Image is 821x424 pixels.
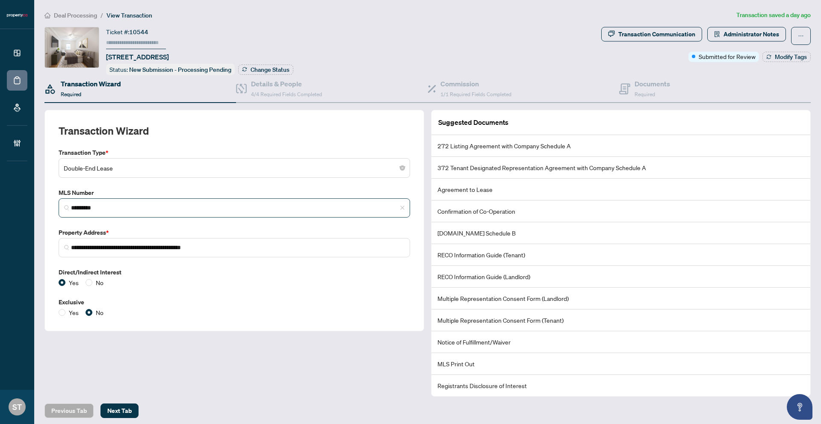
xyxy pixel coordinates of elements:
[54,12,97,19] span: Deal Processing
[64,205,69,210] img: search_icon
[100,10,103,20] li: /
[129,66,231,74] span: New Submission - Processing Pending
[251,67,289,73] span: Change Status
[44,403,94,418] button: Previous Tab
[129,28,148,36] span: 10544
[44,12,50,18] span: home
[798,33,804,39] span: ellipsis
[251,79,322,89] h4: Details & People
[431,179,810,200] li: Agreement to Lease
[438,117,508,128] article: Suggested Documents
[724,27,779,41] span: Administrator Notes
[106,64,235,75] div: Status:
[106,12,152,19] span: View Transaction
[699,52,756,61] span: Submitted for Review
[107,404,132,418] span: Next Tab
[440,91,511,97] span: 1/1 Required Fields Completed
[59,148,410,157] label: Transaction Type
[431,135,810,157] li: 272 Listing Agreement with Company Schedule A
[92,278,107,287] span: No
[45,27,99,68] img: IMG-E12317362_1.jpg
[431,331,810,353] li: Notice of Fulfillment/Waiver
[59,188,410,197] label: MLS Number
[618,27,695,41] div: Transaction Communication
[400,205,405,210] span: close
[65,278,82,287] span: Yes
[431,157,810,179] li: 372 Tenant Designated Representation Agreement with Company Schedule A
[92,308,107,317] span: No
[775,54,807,60] span: Modify Tags
[736,10,811,20] article: Transaction saved a day ago
[59,297,410,307] label: Exclusive
[635,91,655,97] span: Required
[238,65,293,75] button: Change Status
[65,308,82,317] span: Yes
[431,309,810,331] li: Multiple Representation Consent Form (Tenant)
[59,228,410,237] label: Property Address
[431,266,810,288] li: RECO Information Guide (Landlord)
[106,27,148,37] div: Ticket #:
[64,245,69,250] img: search_icon
[7,13,27,18] img: logo
[61,79,121,89] h4: Transaction Wizard
[431,288,810,309] li: Multiple Representation Consent Form (Landlord)
[400,165,405,171] span: close-circle
[106,52,169,62] span: [STREET_ADDRESS]
[707,27,786,41] button: Administrator Notes
[251,91,322,97] span: 4/4 Required Fields Completed
[61,91,81,97] span: Required
[12,401,22,413] span: ST
[431,375,810,396] li: Registrants Disclosure of Interest
[762,52,811,62] button: Modify Tags
[431,222,810,244] li: [DOMAIN_NAME] Schedule B
[635,79,670,89] h4: Documents
[431,200,810,222] li: Confirmation of Co-Operation
[431,353,810,375] li: MLS Print Out
[59,124,149,138] h2: Transaction Wizard
[714,31,720,37] span: solution
[440,79,511,89] h4: Commission
[100,403,139,418] button: Next Tab
[431,244,810,266] li: RECO Information Guide (Tenant)
[64,160,405,176] span: Double-End Lease
[59,268,410,277] label: Direct/Indirect Interest
[787,394,812,420] button: Open asap
[601,27,702,41] button: Transaction Communication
